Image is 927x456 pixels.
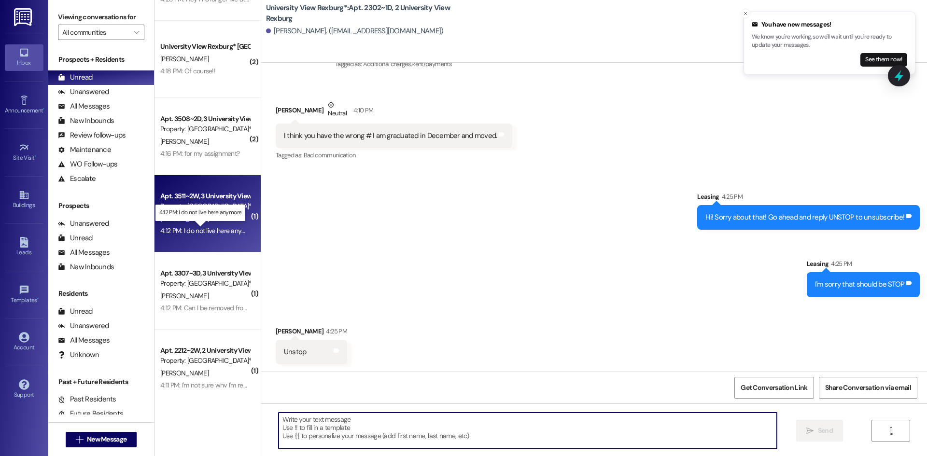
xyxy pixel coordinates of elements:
div: Unanswered [58,87,109,97]
div: Tagged as: [276,148,513,162]
span: Bad communication [304,151,356,159]
span: • [37,295,39,302]
div: Future Residents [58,409,123,419]
div: Unread [58,233,93,243]
span: New Message [87,434,126,444]
div: Past + Future Residents [48,377,154,387]
a: Buildings [5,187,43,213]
div: Unread [58,306,93,317]
div: Unstop [284,347,307,357]
i:  [887,427,895,435]
i:  [76,436,83,443]
div: Unread [58,72,93,83]
div: Maintenance [58,145,111,155]
div: 4:16 PM: for my assignment? [160,149,239,158]
span: [PERSON_NAME] [160,369,209,377]
a: Leads [5,234,43,260]
div: Property: [GEOGRAPHIC_DATA]* [160,201,250,211]
div: 4:11 PM: I'm not sure why I'm receiving texts I no longer live at UV and haven't for a year [160,381,397,389]
div: Leasing [697,192,920,205]
span: Get Conversation Link [741,383,807,393]
span: Send [818,426,833,436]
div: New Inbounds [58,116,114,126]
div: 4:12 PM: Can I be removed from this list? I don't live there anymore [160,304,343,312]
span: Share Conversation via email [825,383,911,393]
div: Residents [48,289,154,299]
div: I'm sorry that should be STOP [815,279,904,290]
div: 4:12 PM: I do not live here anymore [160,226,256,235]
div: [PERSON_NAME]. ([EMAIL_ADDRESS][DOMAIN_NAME]) [266,26,444,36]
button: New Message [66,432,137,447]
input: All communities [62,25,129,40]
div: [PERSON_NAME] [276,100,513,124]
button: Share Conversation via email [819,377,917,399]
div: 4:25 PM [323,326,347,336]
span: Rent/payments [411,60,452,68]
button: Close toast [741,9,750,18]
div: Prospects + Residents [48,55,154,65]
div: You have new messages! [752,20,907,29]
button: Send [796,420,843,442]
div: Apt. 2212~2W, 2 University View Rexburg [160,345,250,356]
div: Prospects [48,201,154,211]
span: [PERSON_NAME] [160,214,209,223]
a: Inbox [5,44,43,70]
div: Property: [GEOGRAPHIC_DATA]* [160,124,250,134]
a: Site Visit • [5,139,43,166]
button: Get Conversation Link [734,377,814,399]
span: [PERSON_NAME] [160,137,209,146]
span: [PERSON_NAME] [160,291,209,300]
div: Apt. 3511~2W, 3 University View Rexburg [160,191,250,201]
button: See them now! [860,53,907,67]
div: New Inbounds [58,262,114,272]
a: Support [5,376,43,402]
img: ResiDesk Logo [14,8,34,26]
div: [PERSON_NAME] [276,326,347,340]
div: 4:25 PM [829,259,852,269]
div: Neutral [326,100,348,120]
div: Past Residents [58,394,116,404]
a: Account [5,329,43,355]
a: Templates • [5,282,43,308]
div: Apt. 3508~2D, 3 University View Rexburg [160,114,250,124]
div: Unanswered [58,321,109,331]
div: Leasing [807,259,920,272]
span: • [35,153,36,160]
p: We know you're working, so we'll wait until you're ready to update your messages. [752,33,907,50]
div: WO Follow-ups [58,159,117,169]
label: Viewing conversations for [58,10,144,25]
div: Unanswered [58,219,109,229]
i:  [134,28,139,36]
div: Hi! Sorry about that! Go ahead and reply UNSTOP to unsubscribe! [705,212,904,222]
div: 4:10 PM [351,105,373,115]
div: All Messages [58,248,110,258]
div: Review follow-ups [58,130,126,140]
div: All Messages [58,101,110,111]
div: I think you have the wrong # I am graduated in December and moved. [284,131,497,141]
p: 4:12 PM: I do not live here anymore [159,208,241,217]
span: • [43,106,44,112]
span: [PERSON_NAME] [160,55,209,63]
div: 4:25 PM [719,192,743,202]
div: Tagged as: [335,57,920,71]
b: University View Rexburg*: Apt. 2302~1D, 2 University View Rexburg [266,3,459,24]
span: Additional charges , [363,60,412,68]
div: Unknown [58,350,99,360]
div: Escalate [58,174,96,184]
div: All Messages [58,335,110,345]
div: University View Rexburg* [GEOGRAPHIC_DATA] [160,41,250,52]
div: Property: [GEOGRAPHIC_DATA]* [160,278,250,289]
div: Apt. 3307~3D, 3 University View Rexburg [160,268,250,278]
div: 4:18 PM: Of course!! [160,67,215,75]
div: Property: [GEOGRAPHIC_DATA]* [160,356,250,366]
i:  [806,427,814,435]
